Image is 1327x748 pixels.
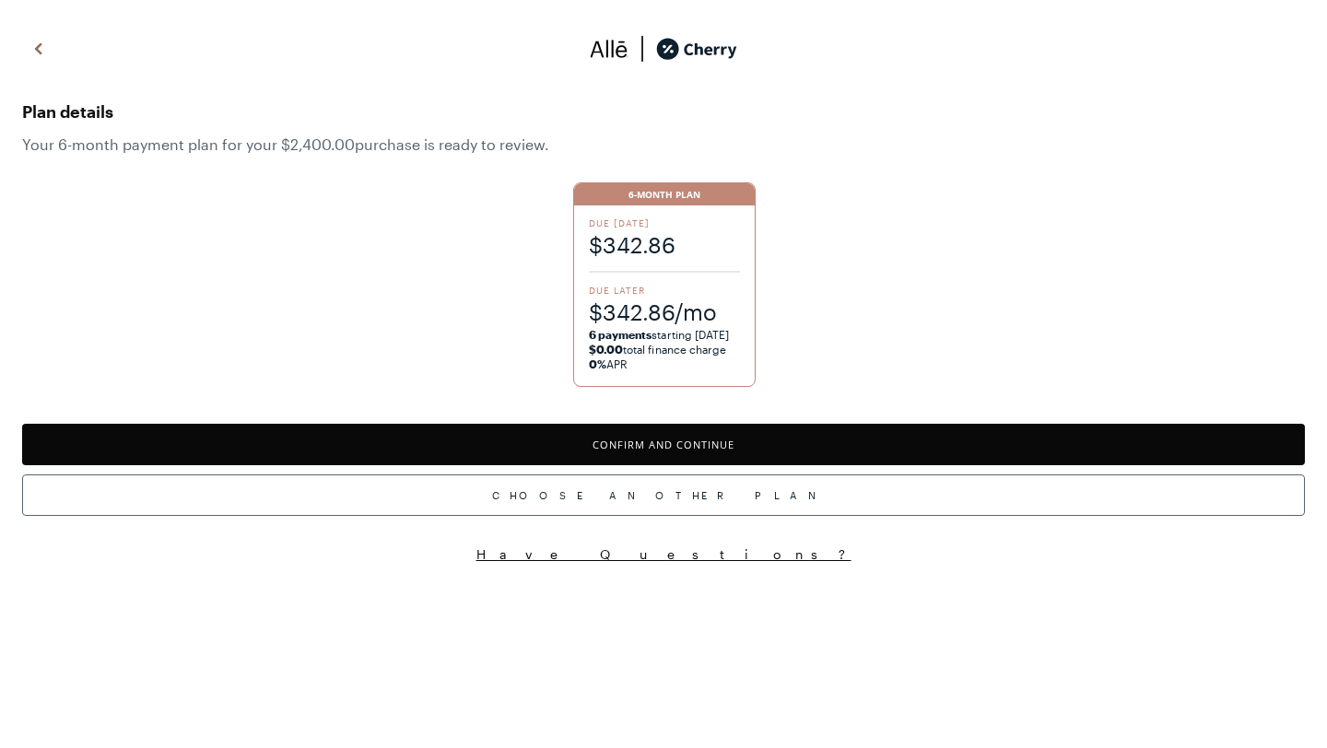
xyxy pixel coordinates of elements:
strong: 0% [589,357,606,370]
div: Choose Another Plan [22,474,1305,516]
div: 6-Month Plan [574,183,756,205]
img: svg%3e [590,35,628,63]
span: Due Later [589,284,741,297]
button: Confirm and Continue [22,424,1305,465]
span: APR [589,357,628,370]
span: starting [DATE] [589,328,730,341]
span: $342.86 [589,229,741,260]
strong: 6 payments [589,328,652,341]
img: svg%3e [628,35,656,63]
span: Due [DATE] [589,216,741,229]
img: svg%3e [28,35,50,63]
strong: $0.00 [589,343,623,356]
button: Have Questions? [22,545,1305,563]
span: $342.86/mo [589,297,741,327]
img: cherry_black_logo-DrOE_MJI.svg [656,35,737,63]
span: Plan details [22,97,1305,126]
span: total finance charge [589,343,727,356]
span: Your 6 -month payment plan for your $2,400.00 purchase is ready to review. [22,135,1305,153]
